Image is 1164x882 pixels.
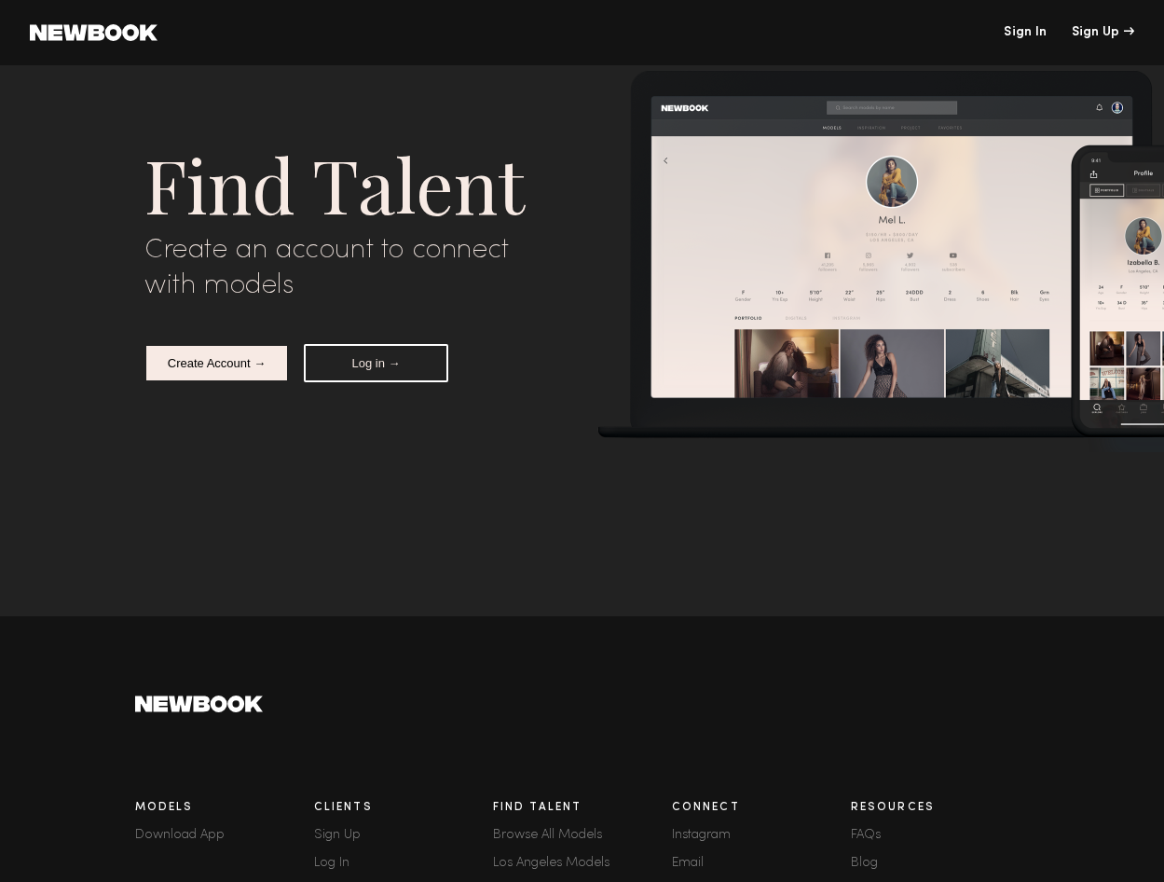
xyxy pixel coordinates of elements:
div: Sign Up [314,829,493,842]
a: Download App [135,829,314,842]
button: Log in → [304,344,448,382]
a: Log In [314,857,493,870]
a: Instagram [672,829,851,842]
h3: Connect [672,802,851,814]
h3: Resources [851,802,1030,814]
a: Email [672,857,851,870]
div: Create an account to connect with models [144,233,568,303]
div: Find Talent [144,133,568,233]
button: Create Account → [144,344,289,382]
h3: Models [135,802,314,814]
a: Sign In [1004,26,1047,39]
a: Los Angeles Models [493,857,672,870]
a: Browse All Models [493,829,672,842]
a: FAQs [851,829,1030,842]
h3: Clients [314,802,493,814]
h3: Find Talent [493,802,672,814]
div: Sign Up [1072,26,1134,39]
a: Blog [851,857,1030,870]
